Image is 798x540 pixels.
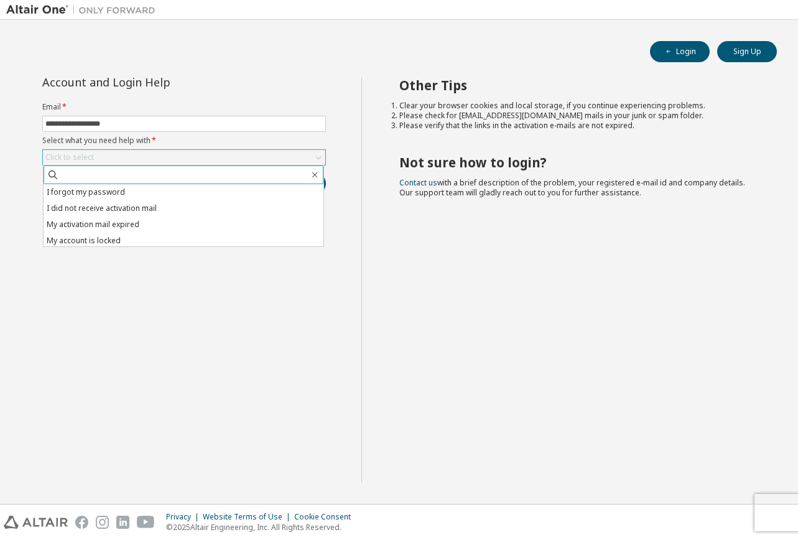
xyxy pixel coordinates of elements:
[4,516,68,529] img: altair_logo.svg
[42,102,326,112] label: Email
[116,516,129,529] img: linkedin.svg
[166,522,358,533] p: © 2025 Altair Engineering, Inc. All Rights Reserved.
[166,512,203,522] div: Privacy
[399,154,754,170] h2: Not sure how to login?
[137,516,155,529] img: youtube.svg
[42,136,326,146] label: Select what you need help with
[75,516,88,529] img: facebook.svg
[650,41,710,62] button: Login
[203,512,294,522] div: Website Terms of Use
[399,121,754,131] li: Please verify that the links in the activation e-mails are not expired.
[44,184,323,200] li: I forgot my password
[399,177,437,188] a: Contact us
[399,77,754,93] h2: Other Tips
[6,4,162,16] img: Altair One
[399,177,745,198] span: with a brief description of the problem, your registered e-mail id and company details. Our suppo...
[399,101,754,111] li: Clear your browser cookies and local storage, if you continue experiencing problems.
[96,516,109,529] img: instagram.svg
[294,512,358,522] div: Cookie Consent
[45,152,94,162] div: Click to select
[42,77,269,87] div: Account and Login Help
[43,150,325,165] div: Click to select
[717,41,777,62] button: Sign Up
[399,111,754,121] li: Please check for [EMAIL_ADDRESS][DOMAIN_NAME] mails in your junk or spam folder.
